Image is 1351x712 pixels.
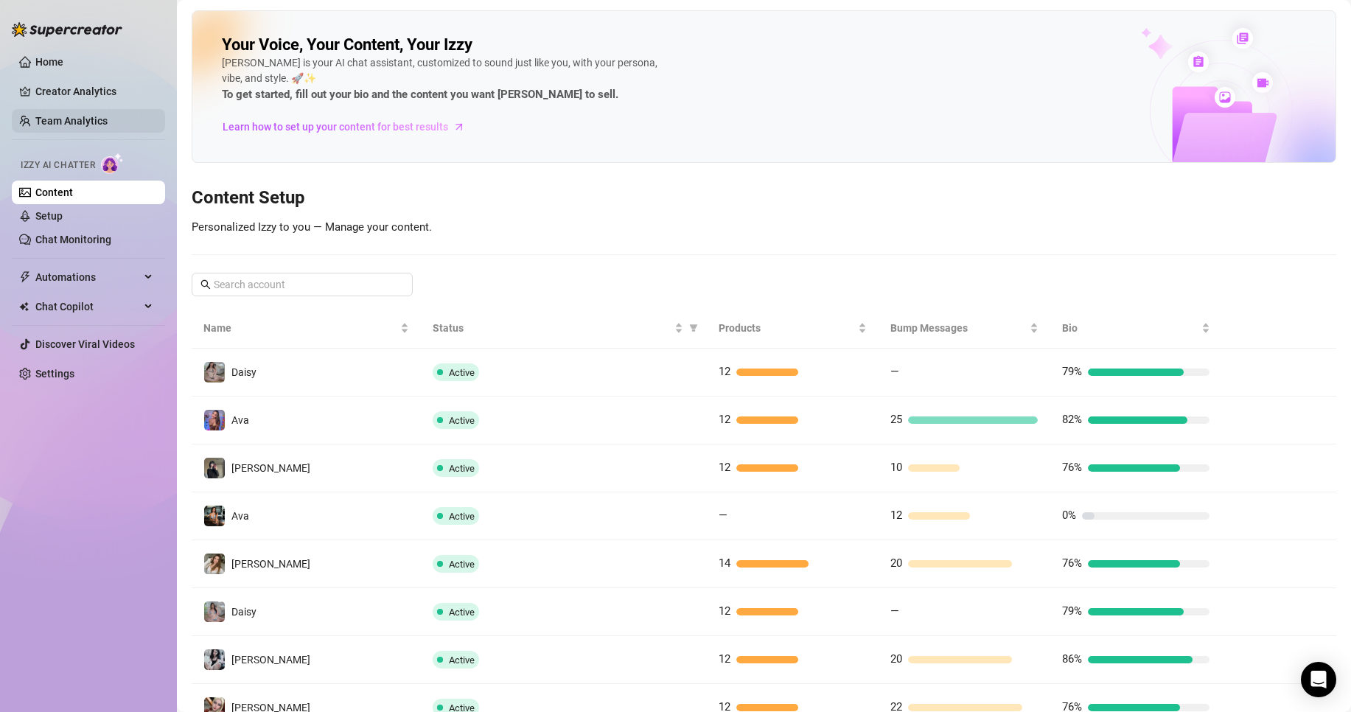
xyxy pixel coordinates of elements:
span: filter [686,317,701,339]
span: Daisy [231,366,256,378]
div: Open Intercom Messenger [1301,662,1336,697]
span: arrow-right [452,119,467,134]
img: logo-BBDzfeDw.svg [12,22,122,37]
span: 79% [1062,365,1082,378]
span: Daisy [231,606,256,618]
span: 20 [890,652,902,666]
a: Setup [35,210,63,222]
a: Settings [35,368,74,380]
a: Team Analytics [35,115,108,127]
span: thunderbolt [19,271,31,283]
span: 12 [719,461,730,474]
img: Daisy [204,601,225,622]
img: ai-chatter-content-library-cLFOSyPT.png [1107,12,1336,162]
span: Personalized Izzy to you — Manage your content. [192,220,432,234]
th: Status [421,308,707,349]
img: Ava [204,410,225,430]
a: Discover Viral Videos [35,338,135,350]
img: Chat Copilot [19,301,29,312]
span: 86% [1062,652,1082,666]
span: Active [449,511,475,522]
img: Sadie [204,649,225,670]
span: Name [203,320,397,336]
span: 12 [719,604,730,618]
span: 0% [1062,509,1076,522]
span: 25 [890,413,902,426]
span: search [200,279,211,290]
th: Bump Messages [879,308,1050,349]
span: — [719,509,727,522]
span: Izzy AI Chatter [21,158,95,172]
span: Bio [1062,320,1198,336]
th: Products [707,308,879,349]
span: 12 [719,413,730,426]
span: Automations [35,265,140,289]
span: [PERSON_NAME] [231,462,310,474]
span: 76% [1062,556,1082,570]
span: Active [449,463,475,474]
span: Active [449,367,475,378]
th: Bio [1050,308,1222,349]
span: 82% [1062,413,1082,426]
a: Home [35,56,63,68]
span: Status [433,320,671,336]
img: AI Chatter [101,153,124,174]
img: Anna [204,458,225,478]
a: Content [35,186,73,198]
span: Ava [231,414,249,426]
div: [PERSON_NAME] is your AI chat assistant, customized to sound just like you, with your persona, vi... [222,55,664,104]
a: Chat Monitoring [35,234,111,245]
input: Search account [214,276,392,293]
a: Creator Analytics [35,80,153,103]
img: Daisy [204,362,225,383]
span: Active [449,607,475,618]
span: Bump Messages [890,320,1027,336]
span: 10 [890,461,902,474]
th: Name [192,308,421,349]
span: — [890,604,899,618]
span: Learn how to set up your content for best results [223,119,448,135]
span: Ava [231,510,249,522]
strong: To get started, fill out your bio and the content you want [PERSON_NAME] to sell. [222,88,618,101]
span: 79% [1062,604,1082,618]
h3: Content Setup [192,186,1336,210]
span: 12 [719,365,730,378]
span: 20 [890,556,902,570]
span: Chat Copilot [35,295,140,318]
span: — [890,365,899,378]
span: [PERSON_NAME] [231,558,310,570]
span: 14 [719,556,730,570]
h2: Your Voice, Your Content, Your Izzy [222,35,472,55]
span: [PERSON_NAME] [231,654,310,666]
span: 76% [1062,461,1082,474]
span: 12 [890,509,902,522]
span: Products [719,320,855,336]
span: Active [449,655,475,666]
span: Active [449,559,475,570]
span: Active [449,415,475,426]
a: Learn how to set up your content for best results [222,115,476,139]
span: 12 [719,652,730,666]
span: filter [689,324,698,332]
img: Ava [204,506,225,526]
img: Paige [204,554,225,574]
